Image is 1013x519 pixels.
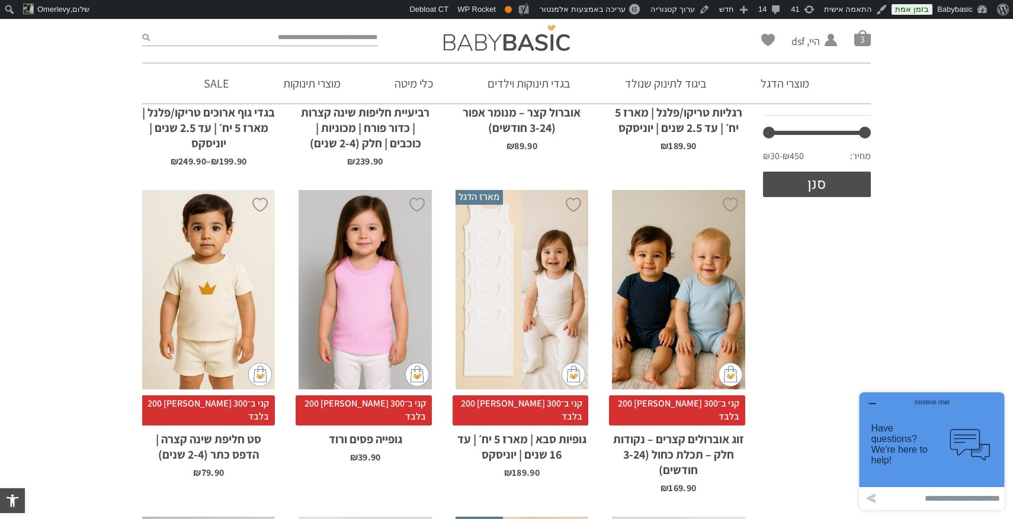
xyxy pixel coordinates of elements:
[211,155,219,167] span: ₪
[783,150,804,163] span: ₪450
[265,63,358,104] a: מוצרי תינוקות
[193,466,201,479] span: ₪
[456,425,588,462] h2: גופיות סבא | מארז 5 יח׳ | עד 16 שנים | יוניסקס
[142,151,275,166] span: –
[504,466,540,479] bdi: 189.90
[612,425,745,478] h2: זוג אוברולים קצרים – נקודות חלק – תכלת כחול (3-24 חודשים)
[791,49,820,63] span: החשבון שלי
[506,140,514,152] span: ₪
[661,140,696,152] bdi: 189.90
[142,99,275,151] h2: בגדי גוף ארוכים טריקו/פלנל | מארז 5 יח׳ | עד 2.5 שנים | יוניסקס
[171,155,178,167] span: ₪
[377,63,451,104] a: כלי מיטה
[456,190,503,204] span: מארז הדגל
[456,190,588,477] a: מארז הדגל גופיות סבא | מארז 5 יח׳ | עד 16 שנים | יוניסקס קני ב־300 [PERSON_NAME] 200 בלבדגופיות ס...
[37,5,70,14] span: Omerlevy
[186,63,246,104] a: SALE
[139,395,275,425] span: קני ב־300 [PERSON_NAME] 200 בלבד
[540,5,626,14] span: עריכה באמצעות אלמנטור
[299,99,431,151] h2: רביעיית חליפות שינה קצרות | כדור פורח | מכוניות | כוכבים | חלק (2-4 שנים)
[299,425,431,447] h2: גופייה פסים ורוד
[350,451,381,463] bdi: 39.90
[612,99,745,136] h2: רגליות טריקו/פלנל | מארז 5 יח׳ | עד 2.5 שנים | יוניסקס
[296,395,431,425] span: קני ב־300 [PERSON_NAME] 200 בלבד
[763,172,871,197] button: סנן
[892,4,932,15] a: בזמן אמת
[761,34,775,46] a: Wishlist
[763,147,871,172] div: מחיר: —
[661,482,696,494] bdi: 169.90
[612,190,745,492] a: זוג אוברולים קצרים - נקודות חלק - תכלת כחול (3-24 חודשים) קני ב־300 [PERSON_NAME] 200 בלבדזוג אוב...
[609,395,745,425] span: קני ב־300 [PERSON_NAME] 200 בלבד
[248,363,272,386] img: cat-mini-atc.png
[142,425,275,462] h2: סט חליפת שינה קצרה | הדפס כתר (2-4 שנים)
[854,30,871,46] span: סל קניות
[607,63,725,104] a: ביגוד לתינוק שנולד
[142,190,275,477] a: סט חליפת שינה קצרה | הדפס כתר (2-4 שנים) קני ב־300 [PERSON_NAME] 200 בלבדסט חליפת שינה קצרה | הדפ...
[854,30,871,46] a: סל קניות3
[763,150,783,163] span: ₪30
[444,25,570,51] img: Baby Basic בגדי תינוקות וילדים אונליין
[350,451,358,463] span: ₪
[456,99,588,136] h2: אוברול קצר – מנומר אפור (3-24 חודשים)
[347,155,355,167] span: ₪
[504,466,512,479] span: ₪
[470,63,588,104] a: בגדי תינוקות וילדים
[405,363,429,386] img: cat-mini-atc.png
[347,155,383,167] bdi: 239.90
[743,63,827,104] a: מוצרי הדגל
[171,155,206,167] bdi: 249.90
[661,140,668,152] span: ₪
[453,395,588,425] span: קני ב־300 [PERSON_NAME] 200 בלבד
[761,34,775,50] span: Wishlist
[562,363,585,386] img: cat-mini-atc.png
[661,482,668,494] span: ₪
[719,363,742,386] img: cat-mini-atc.png
[299,190,431,462] a: גופייה פסים ורוד קני ב־300 [PERSON_NAME] 200 בלבדגופייה פסים ורוד ₪39.90
[193,466,224,479] bdi: 79.90
[505,6,512,13] div: תקין
[855,388,1009,515] iframe: פותח יישומון שאפשר לשוחח בו בצ'אט עם אחד הנציגים שלנו
[506,140,537,152] bdi: 89.90
[211,155,246,167] bdi: 199.90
